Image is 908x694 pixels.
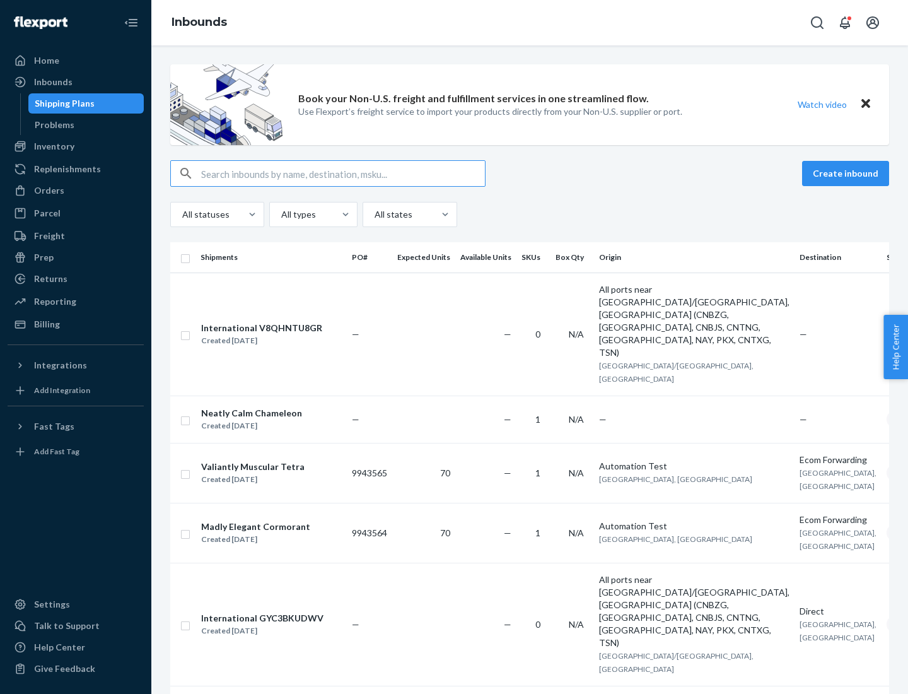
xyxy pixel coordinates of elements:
span: Help Center [883,315,908,379]
div: Returns [34,273,67,285]
a: Freight [8,226,144,246]
span: 1 [535,414,540,425]
a: Help Center [8,637,144,657]
div: Home [34,54,59,67]
span: — [352,414,359,425]
td: 9943565 [347,443,392,503]
span: 70 [440,527,450,538]
button: Open notifications [832,10,858,35]
span: — [504,414,511,425]
div: Fast Tags [34,420,74,433]
div: Talk to Support [34,620,100,632]
span: — [352,619,359,630]
div: Give Feedback [34,662,95,675]
div: International V8QHNTU8GR [201,322,322,334]
div: Created [DATE] [201,334,322,347]
span: [GEOGRAPHIC_DATA], [GEOGRAPHIC_DATA] [800,620,876,642]
div: Created [DATE] [201,420,302,432]
span: 0 [535,619,540,630]
div: Billing [34,318,60,331]
span: — [800,329,807,339]
a: Settings [8,594,144,615]
a: Orders [8,180,144,201]
th: Origin [594,242,794,273]
span: — [599,414,607,425]
div: Shipping Plans [35,97,95,110]
a: Home [8,50,144,71]
span: [GEOGRAPHIC_DATA], [GEOGRAPHIC_DATA] [800,468,876,491]
th: PO# [347,242,392,273]
ol: breadcrumbs [161,4,237,41]
input: All statuses [181,208,182,221]
span: — [504,468,511,478]
div: Created [DATE] [201,533,310,546]
p: Book your Non-U.S. freight and fulfillment services in one streamlined flow. [298,91,649,106]
span: N/A [569,329,584,339]
span: 1 [535,468,540,478]
div: Integrations [34,359,87,372]
a: Add Integration [8,380,144,401]
span: N/A [569,468,584,478]
div: Orders [34,184,64,197]
a: Add Fast Tag [8,442,144,462]
th: Expected Units [392,242,455,273]
span: — [504,619,511,630]
th: Destination [794,242,882,273]
button: Watch video [789,95,855,114]
div: Add Fast Tag [34,446,79,457]
a: Billing [8,314,144,334]
div: Problems [35,119,74,131]
div: All ports near [GEOGRAPHIC_DATA]/[GEOGRAPHIC_DATA], [GEOGRAPHIC_DATA] (CNBZG, [GEOGRAPHIC_DATA], ... [599,573,789,649]
button: Fast Tags [8,416,144,437]
a: Shipping Plans [28,93,144,114]
div: Direct [800,605,876,618]
span: N/A [569,619,584,630]
div: Automation Test [599,460,789,473]
div: Neatly Calm Chameleon [201,407,302,420]
a: Inventory [8,136,144,156]
th: Box Qty [550,242,594,273]
span: [GEOGRAPHIC_DATA]/[GEOGRAPHIC_DATA], [GEOGRAPHIC_DATA] [599,651,754,674]
button: Close [858,95,874,114]
div: Settings [34,598,70,611]
a: Inbounds [172,15,227,29]
div: Prep [34,251,54,264]
span: [GEOGRAPHIC_DATA], [GEOGRAPHIC_DATA] [599,534,752,544]
th: Shipments [195,242,347,273]
span: [GEOGRAPHIC_DATA]/[GEOGRAPHIC_DATA], [GEOGRAPHIC_DATA] [599,361,754,384]
button: Integrations [8,355,144,375]
input: All states [373,208,375,221]
div: Add Integration [34,385,90,396]
div: Help Center [34,641,85,654]
div: Created [DATE] [201,473,305,486]
span: — [352,329,359,339]
a: Prep [8,247,144,268]
span: [GEOGRAPHIC_DATA], [GEOGRAPHIC_DATA] [599,474,752,484]
span: N/A [569,527,584,538]
button: Open Search Box [805,10,830,35]
button: Give Feedback [8,659,144,679]
span: — [504,527,511,538]
div: Reporting [34,295,76,308]
a: Parcel [8,203,144,223]
div: Replenishments [34,163,101,175]
button: Create inbound [802,161,889,186]
span: 70 [440,468,450,478]
img: Flexport logo [14,16,67,29]
a: Talk to Support [8,616,144,636]
div: Ecom Forwarding [800,514,876,526]
div: Madly Elegant Cormorant [201,520,310,533]
span: — [504,329,511,339]
td: 9943564 [347,503,392,563]
div: Inventory [34,140,74,153]
th: SKUs [516,242,550,273]
a: Inbounds [8,72,144,92]
th: Available Units [455,242,516,273]
span: N/A [569,414,584,425]
div: Automation Test [599,520,789,532]
div: All ports near [GEOGRAPHIC_DATA]/[GEOGRAPHIC_DATA], [GEOGRAPHIC_DATA] (CNBZG, [GEOGRAPHIC_DATA], ... [599,283,789,359]
div: Valiantly Muscular Tetra [201,461,305,473]
input: Search inbounds by name, destination, msku... [201,161,485,186]
p: Use Flexport’s freight service to import your products directly from your Non-U.S. supplier or port. [298,105,682,118]
div: Parcel [34,207,61,220]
